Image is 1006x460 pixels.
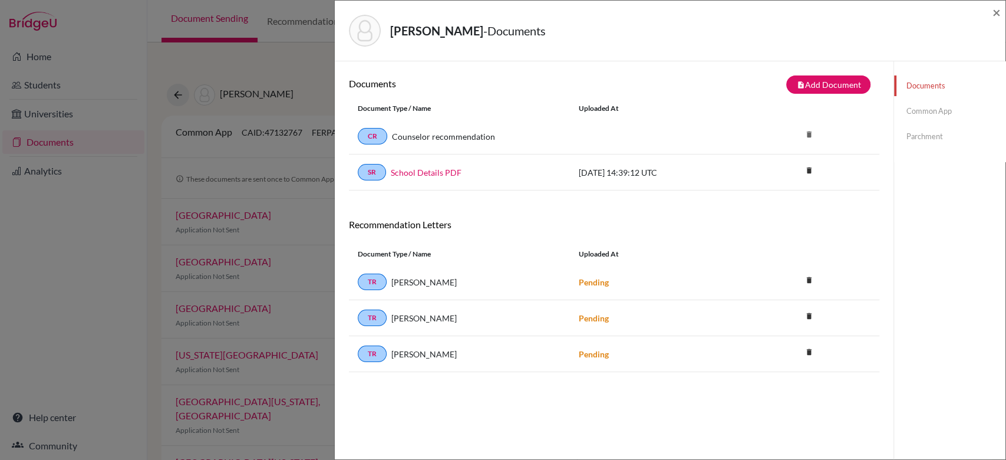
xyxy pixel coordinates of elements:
[800,273,817,289] a: delete
[358,128,387,144] a: CR
[483,24,546,38] span: - Documents
[349,219,879,230] h6: Recommendation Letters
[800,271,817,289] i: delete
[579,277,609,287] strong: Pending
[992,4,1001,21] span: ×
[800,309,817,325] a: delete
[358,274,387,290] a: TR
[786,75,870,94] button: note_addAdd Document
[358,346,387,362] a: TR
[800,307,817,325] i: delete
[570,249,747,259] div: Uploaded at
[800,345,817,361] a: delete
[796,81,804,89] i: note_add
[391,166,461,179] a: School Details PDF
[992,5,1001,19] button: Close
[391,312,457,324] span: [PERSON_NAME]
[391,276,457,288] span: [PERSON_NAME]
[894,126,1005,147] a: Parchment
[570,103,747,114] div: Uploaded at
[800,162,817,179] i: delete
[392,130,495,143] a: Counselor recommendation
[800,343,817,361] i: delete
[391,348,457,360] span: [PERSON_NAME]
[358,164,386,180] a: SR
[894,75,1005,96] a: Documents
[800,126,817,143] i: delete
[349,249,570,259] div: Document Type / Name
[800,163,817,179] a: delete
[894,101,1005,121] a: Common App
[390,24,483,38] strong: [PERSON_NAME]
[358,310,387,326] a: TR
[349,103,570,114] div: Document Type / Name
[579,349,609,359] strong: Pending
[570,166,747,179] div: [DATE] 14:39:12 UTC
[579,313,609,323] strong: Pending
[349,78,614,89] h6: Documents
